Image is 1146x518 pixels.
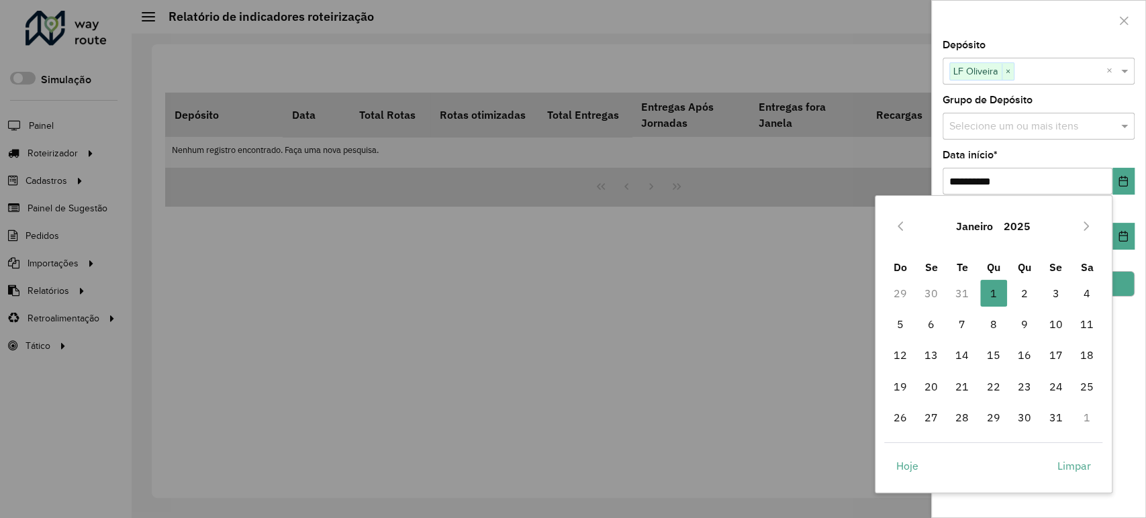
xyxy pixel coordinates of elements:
[1002,64,1014,80] span: ×
[947,277,977,308] td: 31
[977,402,1008,433] td: 29
[1009,340,1040,370] td: 16
[1009,371,1040,402] td: 23
[1011,311,1038,338] span: 9
[916,277,947,308] td: 30
[1040,402,1071,433] td: 31
[977,277,1008,308] td: 1
[980,373,1007,400] span: 22
[884,277,915,308] td: 29
[943,37,986,53] label: Depósito
[1011,404,1038,431] span: 30
[977,371,1008,402] td: 22
[1040,277,1071,308] td: 3
[893,260,906,274] span: Do
[1073,342,1100,368] span: 18
[1073,311,1100,338] span: 11
[884,371,915,402] td: 19
[918,342,945,368] span: 13
[916,402,947,433] td: 27
[1073,280,1100,307] span: 4
[943,147,998,163] label: Data início
[918,404,945,431] span: 27
[1112,168,1135,195] button: Choose Date
[884,309,915,340] td: 5
[886,373,913,400] span: 19
[1106,63,1118,79] span: Clear all
[951,210,998,242] button: Choose Month
[884,452,929,479] button: Hoje
[980,342,1007,368] span: 15
[987,260,1000,274] span: Qu
[998,210,1036,242] button: Choose Year
[1049,260,1062,274] span: Se
[947,340,977,370] td: 14
[1042,404,1069,431] span: 31
[1071,340,1102,370] td: 18
[980,404,1007,431] span: 29
[1009,309,1040,340] td: 9
[916,309,947,340] td: 6
[886,342,913,368] span: 12
[1040,340,1071,370] td: 17
[980,311,1007,338] span: 8
[918,373,945,400] span: 20
[980,280,1007,307] span: 1
[886,404,913,431] span: 26
[884,402,915,433] td: 26
[1040,309,1071,340] td: 10
[947,402,977,433] td: 28
[1071,402,1102,433] td: 1
[1080,260,1093,274] span: Sa
[1046,452,1102,479] button: Limpar
[1042,342,1069,368] span: 17
[924,260,937,274] span: Se
[949,342,975,368] span: 14
[884,340,915,370] td: 12
[886,311,913,338] span: 5
[1042,280,1069,307] span: 3
[1112,223,1135,250] button: Choose Date
[1011,280,1038,307] span: 2
[1042,311,1069,338] span: 10
[1073,373,1100,400] span: 25
[1011,373,1038,400] span: 23
[1071,277,1102,308] td: 4
[1071,309,1102,340] td: 11
[916,371,947,402] td: 20
[977,340,1008,370] td: 15
[943,92,1033,108] label: Grupo de Depósito
[949,311,975,338] span: 7
[1040,371,1071,402] td: 24
[957,260,968,274] span: Te
[947,371,977,402] td: 21
[1009,277,1040,308] td: 2
[977,309,1008,340] td: 8
[890,215,911,237] button: Previous Month
[1057,458,1091,474] span: Limpar
[896,458,918,474] span: Hoje
[1011,342,1038,368] span: 16
[1042,373,1069,400] span: 24
[950,63,1002,79] span: LF Oliveira
[1018,260,1031,274] span: Qu
[916,340,947,370] td: 13
[1076,215,1097,237] button: Next Month
[875,195,1112,493] div: Choose Date
[949,373,975,400] span: 21
[1071,371,1102,402] td: 25
[1009,402,1040,433] td: 30
[918,311,945,338] span: 6
[947,309,977,340] td: 7
[949,404,975,431] span: 28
